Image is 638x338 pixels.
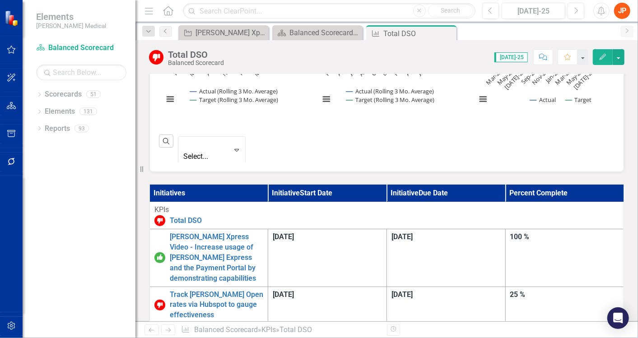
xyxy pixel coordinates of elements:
text: Sep-24 [519,67,538,86]
span: [DATE]-25 [494,52,528,62]
text: May-24 [495,67,515,87]
button: Show Actual (Rolling 3 Mo. Average) [346,88,435,95]
a: Scorecards [45,89,82,100]
text: Actual [539,96,556,104]
td: Double-Click to Edit [268,229,387,287]
button: Search [428,5,473,17]
td: Double-Click to Edit Right Click for Context Menu [149,229,268,287]
span: [DATE] [273,290,294,299]
div: Balanced Scorecard [168,60,224,66]
div: » » [181,325,380,335]
text: Jan-25 [543,67,561,85]
text: Actual (Rolling 3 Mo. Average) [355,87,434,95]
div: [DATE]-25 [505,6,562,17]
span: [DATE] [391,290,413,299]
text: Target (Rolling 3 Mo. Average) [199,96,278,104]
text: Mar-25 [553,67,572,86]
span: [DATE] [273,232,294,241]
button: Show Target [566,96,592,104]
td: Double-Click to Edit [505,229,624,287]
img: On or Above Target [154,252,165,263]
div: 25 % [510,290,619,300]
img: Below Target [149,50,163,65]
img: Below Target [154,300,165,310]
span: Search [441,7,460,14]
a: Reports [45,124,70,134]
button: Show Target (Rolling 3 Mo. Average) [346,96,435,104]
a: KPIs [261,325,276,334]
text: [DATE]-24 [503,67,527,91]
img: Below Target [154,215,165,226]
div: 131 [79,108,97,116]
a: Balanced Scorecard Welcome Page [275,27,360,38]
a: [PERSON_NAME] Xpress Video - Increase usage of [PERSON_NAME] Express and the Payment Portal by de... [170,232,263,283]
button: View chart menu, Chart [164,93,177,105]
div: Total DSO [168,50,224,60]
a: Total DSO [170,216,619,226]
div: 51 [86,91,101,98]
button: [DATE]-25 [502,3,565,19]
text: Nov-24 [530,67,550,86]
td: Double-Click to Edit Right Click for Context Menu [149,202,624,229]
text: Mar-24 [484,67,503,86]
td: Double-Click to Edit [387,287,506,324]
td: Double-Click to Edit [387,229,506,287]
td: Double-Click to Edit [505,287,624,324]
div: [PERSON_NAME] Xpress Video - Increase usage of [PERSON_NAME] Express and the Payment Portal by de... [196,27,266,38]
span: Elements [36,11,106,22]
div: Open Intercom Messenger [607,307,629,329]
a: Track [PERSON_NAME] Open rates via Hubspot to gauge effectiveness [170,290,263,321]
div: KPIs [154,205,619,215]
button: Show Actual [530,96,556,104]
text: May-25 [564,67,584,87]
a: Balanced Scorecard [194,325,258,334]
text: Target [574,96,591,104]
div: 100 % [510,232,619,242]
td: Double-Click to Edit Right Click for Context Menu [149,287,268,324]
button: Show Actual (Rolling 3 Mo. Average) [190,88,279,95]
button: View chart menu, Chart [320,93,333,105]
img: ClearPoint Strategy [5,10,20,26]
a: Elements [45,106,75,117]
text: Actual (Rolling 3 Mo. Average) [199,87,278,95]
div: Total DSO [383,28,454,39]
a: Balanced Scorecard [36,43,126,53]
input: Search Below... [36,65,126,80]
div: Select... [183,152,217,162]
input: Search ClearPoint... [183,3,475,19]
button: View chart menu, Chart [477,93,489,105]
a: [PERSON_NAME] Xpress Video - Increase usage of [PERSON_NAME] Express and the Payment Portal by de... [181,27,266,38]
button: Show Target (Rolling 3 Mo. Average) [190,96,279,104]
text: Target (Rolling 3 Mo. Average) [355,96,434,104]
small: [PERSON_NAME] Medical [36,22,106,29]
div: Total DSO [279,325,312,334]
button: JP [614,3,630,19]
td: Double-Click to Edit [268,287,387,324]
div: Balanced Scorecard Welcome Page [289,27,360,38]
text: [DATE]-25 [572,67,596,91]
span: [DATE] [391,232,413,241]
div: 93 [75,125,89,132]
